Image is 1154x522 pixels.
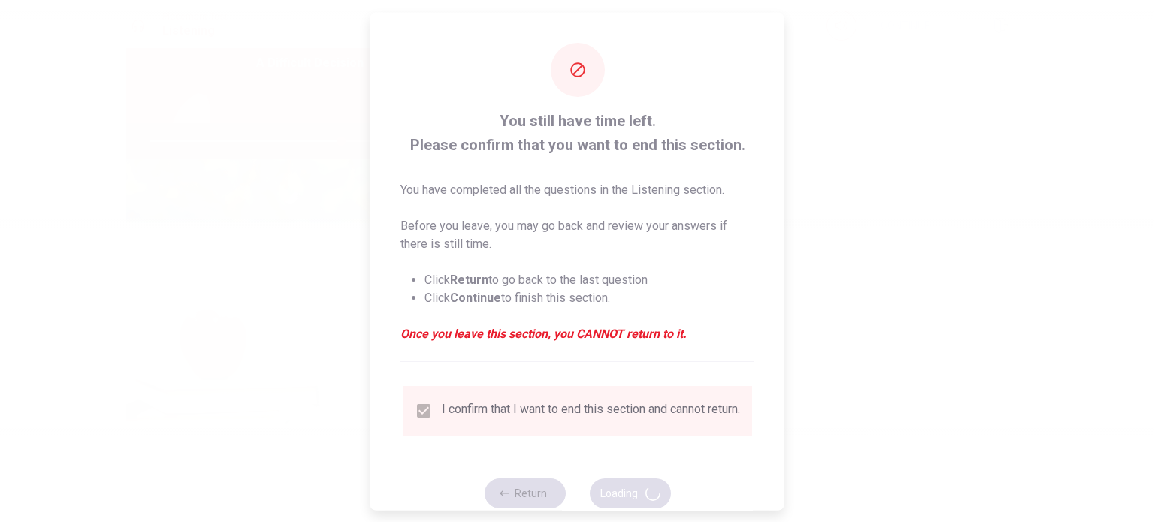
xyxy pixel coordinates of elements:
button: Return [484,478,565,508]
p: You have completed all the questions in the Listening section. [400,180,754,198]
strong: Return [450,272,488,286]
li: Click to go back to the last question [424,270,754,288]
p: Before you leave, you may go back and review your answers if there is still time. [400,216,754,252]
div: I confirm that I want to end this section and cannot return. [442,401,740,419]
button: Loading [589,478,670,508]
span: You still have time left. Please confirm that you want to end this section. [400,108,754,156]
li: Click to finish this section. [424,288,754,306]
em: Once you leave this section, you CANNOT return to it. [400,324,754,342]
strong: Continue [450,290,501,304]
